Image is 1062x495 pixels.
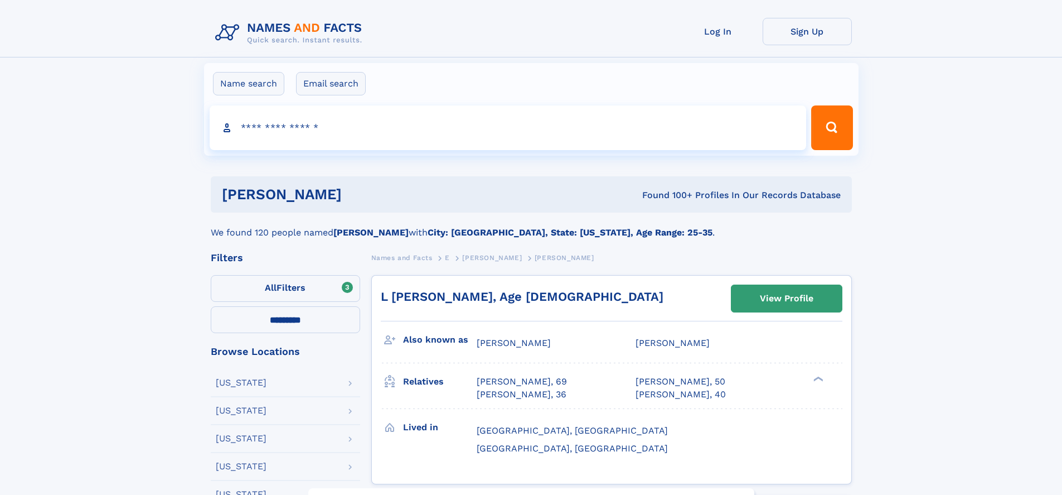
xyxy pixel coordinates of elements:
[403,330,477,349] h3: Also known as
[477,338,551,348] span: [PERSON_NAME]
[636,376,725,388] a: [PERSON_NAME], 50
[477,425,668,436] span: [GEOGRAPHIC_DATA], [GEOGRAPHIC_DATA]
[371,251,433,265] a: Names and Facts
[265,282,277,293] span: All
[403,372,477,391] h3: Relatives
[211,18,371,48] img: Logo Names and Facts
[731,285,842,312] a: View Profile
[210,105,807,150] input: search input
[211,275,360,302] label: Filters
[211,347,360,357] div: Browse Locations
[381,290,663,304] a: L [PERSON_NAME], Age [DEMOGRAPHIC_DATA]
[760,286,813,311] div: View Profile
[811,105,852,150] button: Search Button
[333,227,409,238] b: [PERSON_NAME]
[477,376,567,388] a: [PERSON_NAME], 69
[216,434,266,443] div: [US_STATE]
[462,251,522,265] a: [PERSON_NAME]
[216,406,266,415] div: [US_STATE]
[428,227,712,238] b: City: [GEOGRAPHIC_DATA], State: [US_STATE], Age Range: 25-35
[811,376,824,383] div: ❯
[477,443,668,454] span: [GEOGRAPHIC_DATA], [GEOGRAPHIC_DATA]
[492,189,841,201] div: Found 100+ Profiles In Our Records Database
[211,253,360,263] div: Filters
[477,388,566,401] a: [PERSON_NAME], 36
[403,418,477,437] h3: Lived in
[211,213,852,239] div: We found 120 people named with .
[445,254,450,262] span: E
[535,254,594,262] span: [PERSON_NAME]
[222,188,492,201] h1: [PERSON_NAME]
[763,18,852,45] a: Sign Up
[462,254,522,262] span: [PERSON_NAME]
[296,72,366,95] label: Email search
[445,251,450,265] a: E
[673,18,763,45] a: Log In
[216,462,266,471] div: [US_STATE]
[213,72,284,95] label: Name search
[636,388,726,401] a: [PERSON_NAME], 40
[636,338,710,348] span: [PERSON_NAME]
[216,378,266,387] div: [US_STATE]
